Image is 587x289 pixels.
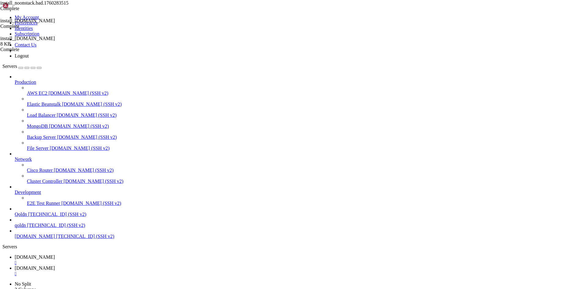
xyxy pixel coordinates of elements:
[0,0,68,6] span: install_noonstack.bad.1760283515
[0,24,61,29] div: Complete
[0,47,61,52] div: Complete
[0,36,61,47] span: install_noonstack.sh
[0,36,55,41] span: install_[DOMAIN_NAME]
[0,18,55,23] span: install_noonstack.sh
[0,6,61,11] div: Complete
[0,41,61,47] div: 8 KB
[0,18,55,23] span: install_[DOMAIN_NAME]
